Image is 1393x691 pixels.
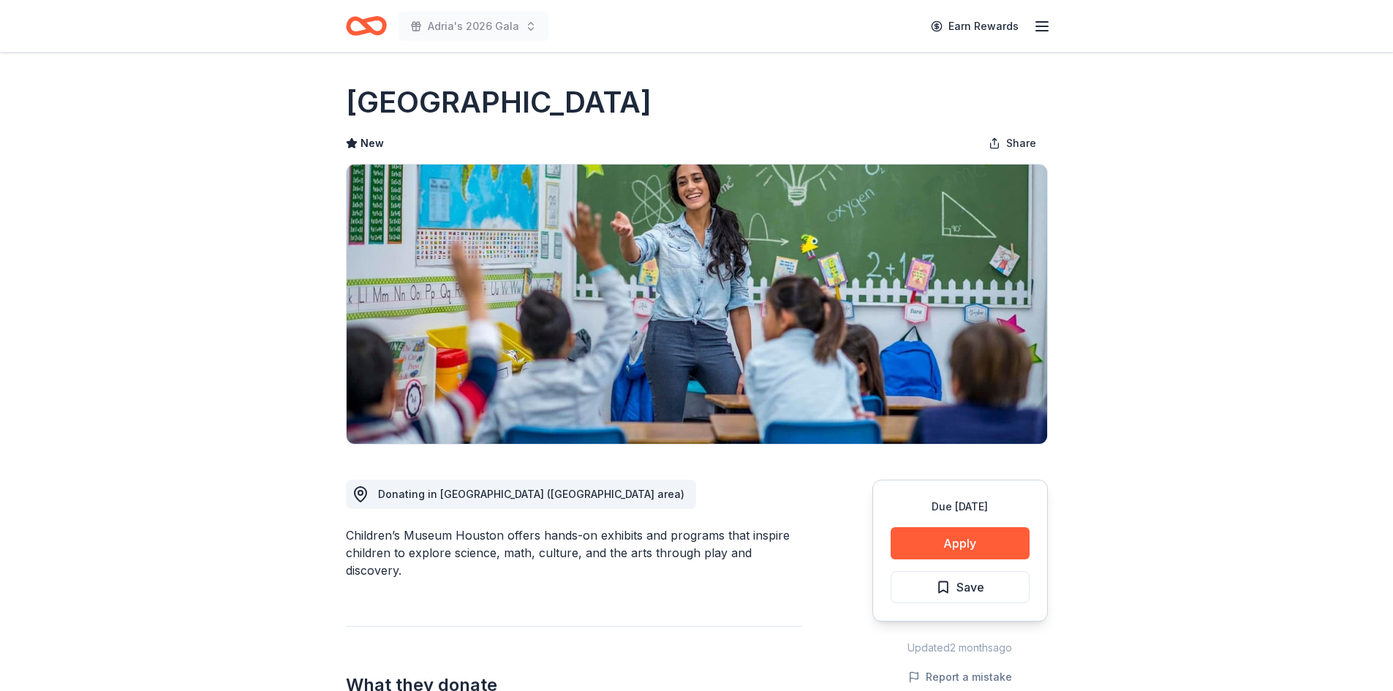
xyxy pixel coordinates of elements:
span: Share [1006,135,1036,152]
div: Updated 2 months ago [872,639,1048,657]
h1: [GEOGRAPHIC_DATA] [346,82,652,123]
a: Home [346,9,387,43]
img: Image for Children’s Museum Houston [347,165,1047,444]
a: Earn Rewards [922,13,1027,39]
div: Due [DATE] [891,498,1030,516]
button: Report a mistake [908,668,1012,686]
span: New [360,135,384,152]
div: Children’s Museum Houston offers hands-on exhibits and programs that inspire children to explore ... [346,526,802,579]
button: Adria's 2026 Gala [399,12,548,41]
button: Share [977,129,1048,158]
span: Adria's 2026 Gala [428,18,519,35]
span: Save [956,578,984,597]
span: Donating in [GEOGRAPHIC_DATA] ([GEOGRAPHIC_DATA] area) [378,488,684,500]
button: Apply [891,527,1030,559]
button: Save [891,571,1030,603]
